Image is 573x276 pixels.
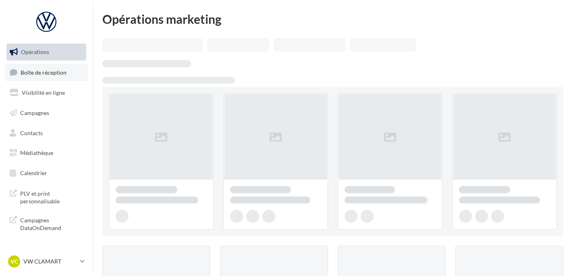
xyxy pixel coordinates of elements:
[5,105,88,121] a: Campagnes
[6,254,86,269] a: VC VW CLAMART
[5,84,88,101] a: Visibilité en ligne
[22,89,65,96] span: Visibilité en ligne
[5,165,88,182] a: Calendrier
[5,211,88,235] a: Campagnes DataOnDemand
[5,44,88,61] a: Opérations
[23,257,77,266] p: VW CLAMART
[5,125,88,142] a: Contacts
[20,215,83,232] span: Campagnes DataOnDemand
[102,13,563,25] div: Opérations marketing
[10,257,18,266] span: VC
[5,64,88,81] a: Boîte de réception
[5,185,88,209] a: PLV et print personnalisable
[5,144,88,161] a: Médiathèque
[20,109,49,116] span: Campagnes
[21,69,66,75] span: Boîte de réception
[20,169,47,176] span: Calendrier
[20,129,43,136] span: Contacts
[21,48,49,55] span: Opérations
[20,149,53,156] span: Médiathèque
[20,188,83,205] span: PLV et print personnalisable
